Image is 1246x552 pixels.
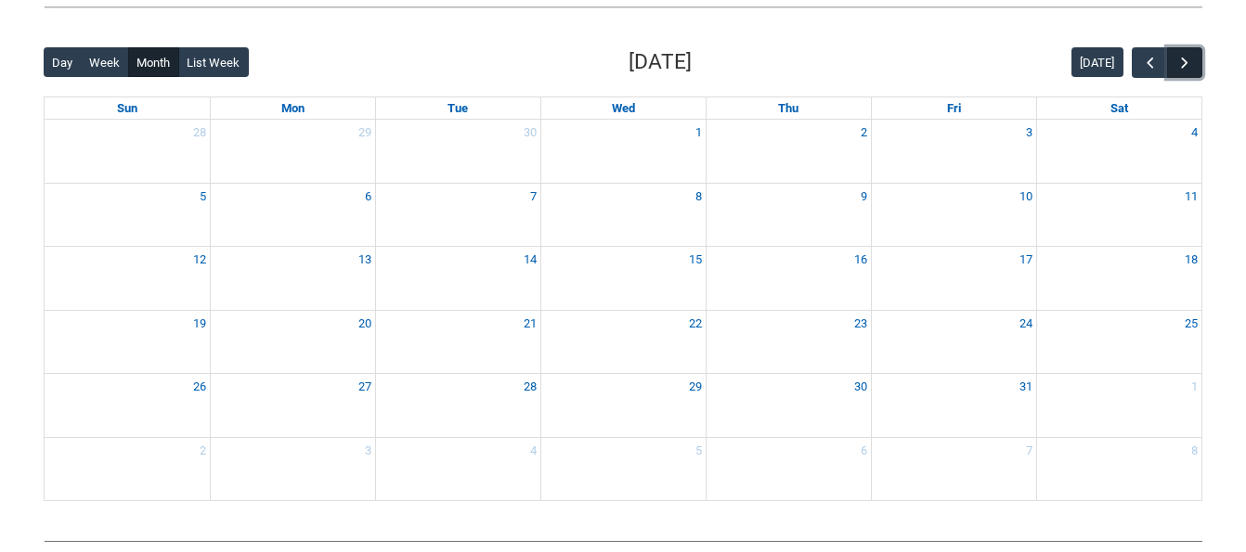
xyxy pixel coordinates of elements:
a: Go to October 30, 2025 [850,374,871,400]
td: Go to October 16, 2025 [706,247,871,311]
a: Go to October 22, 2025 [685,311,706,337]
a: Go to October 4, 2025 [1188,120,1201,146]
td: Go to November 1, 2025 [1036,374,1201,438]
td: Go to November 4, 2025 [375,437,540,500]
button: Previous Month [1132,47,1167,78]
a: Go to September 30, 2025 [520,120,540,146]
a: Go to October 23, 2025 [850,311,871,337]
a: Go to October 13, 2025 [355,247,375,273]
td: Go to November 2, 2025 [45,437,210,500]
td: Go to October 1, 2025 [540,120,706,183]
a: Go to September 29, 2025 [355,120,375,146]
a: Sunday [113,97,141,120]
a: Go to October 6, 2025 [361,184,375,210]
a: Go to October 9, 2025 [857,184,871,210]
a: Go to November 1, 2025 [1188,374,1201,400]
a: Go to November 2, 2025 [196,438,210,464]
button: Month [128,47,179,77]
td: Go to October 12, 2025 [45,247,210,311]
td: Go to October 10, 2025 [871,183,1036,247]
button: Week [81,47,129,77]
td: Go to October 7, 2025 [375,183,540,247]
a: Go to October 8, 2025 [692,184,706,210]
td: Go to October 26, 2025 [45,374,210,438]
a: Go to November 5, 2025 [692,438,706,464]
a: Go to October 10, 2025 [1016,184,1036,210]
a: Go to October 25, 2025 [1181,311,1201,337]
button: List Week [178,47,249,77]
a: Go to October 24, 2025 [1016,311,1036,337]
a: Go to October 7, 2025 [526,184,540,210]
button: Day [44,47,82,77]
td: Go to November 6, 2025 [706,437,871,500]
td: Go to October 29, 2025 [540,374,706,438]
a: Go to November 7, 2025 [1022,438,1036,464]
a: Go to October 14, 2025 [520,247,540,273]
td: Go to October 18, 2025 [1036,247,1201,311]
td: Go to September 28, 2025 [45,120,210,183]
td: Go to October 23, 2025 [706,310,871,374]
a: Go to October 21, 2025 [520,311,540,337]
td: Go to October 14, 2025 [375,247,540,311]
a: Go to November 8, 2025 [1188,438,1201,464]
a: Go to October 12, 2025 [189,247,210,273]
a: Friday [943,97,965,120]
td: Go to November 7, 2025 [871,437,1036,500]
td: Go to October 5, 2025 [45,183,210,247]
a: Go to October 18, 2025 [1181,247,1201,273]
a: Go to October 19, 2025 [189,311,210,337]
a: Go to October 15, 2025 [685,247,706,273]
td: Go to September 29, 2025 [210,120,375,183]
a: Go to October 16, 2025 [850,247,871,273]
a: Go to September 28, 2025 [189,120,210,146]
td: Go to October 11, 2025 [1036,183,1201,247]
td: Go to November 3, 2025 [210,437,375,500]
td: Go to October 22, 2025 [540,310,706,374]
td: Go to October 9, 2025 [706,183,871,247]
td: Go to October 17, 2025 [871,247,1036,311]
td: Go to November 5, 2025 [540,437,706,500]
td: Go to October 3, 2025 [871,120,1036,183]
a: Go to November 3, 2025 [361,438,375,464]
td: Go to October 21, 2025 [375,310,540,374]
td: Go to October 27, 2025 [210,374,375,438]
td: Go to October 15, 2025 [540,247,706,311]
a: Go to October 11, 2025 [1181,184,1201,210]
a: Go to November 4, 2025 [526,438,540,464]
button: Next Month [1167,47,1202,78]
td: Go to October 4, 2025 [1036,120,1201,183]
a: Saturday [1107,97,1132,120]
td: Go to October 19, 2025 [45,310,210,374]
a: Go to October 2, 2025 [857,120,871,146]
a: Go to October 28, 2025 [520,374,540,400]
a: Monday [278,97,308,120]
img: REDU_GREY_LINE [44,531,1202,550]
td: Go to September 30, 2025 [375,120,540,183]
a: Go to November 6, 2025 [857,438,871,464]
td: Go to October 6, 2025 [210,183,375,247]
td: Go to October 31, 2025 [871,374,1036,438]
a: Go to October 1, 2025 [692,120,706,146]
td: Go to October 8, 2025 [540,183,706,247]
a: Go to October 5, 2025 [196,184,210,210]
td: Go to October 20, 2025 [210,310,375,374]
a: Go to October 3, 2025 [1022,120,1036,146]
a: Go to October 26, 2025 [189,374,210,400]
a: Wednesday [608,97,639,120]
td: Go to November 8, 2025 [1036,437,1201,500]
a: Go to October 20, 2025 [355,311,375,337]
a: Tuesday [444,97,472,120]
button: [DATE] [1071,47,1123,77]
td: Go to October 13, 2025 [210,247,375,311]
td: Go to October 2, 2025 [706,120,871,183]
td: Go to October 25, 2025 [1036,310,1201,374]
td: Go to October 30, 2025 [706,374,871,438]
td: Go to October 28, 2025 [375,374,540,438]
h2: [DATE] [629,46,692,78]
td: Go to October 24, 2025 [871,310,1036,374]
a: Thursday [774,97,802,120]
a: Go to October 31, 2025 [1016,374,1036,400]
a: Go to October 17, 2025 [1016,247,1036,273]
a: Go to October 27, 2025 [355,374,375,400]
a: Go to October 29, 2025 [685,374,706,400]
